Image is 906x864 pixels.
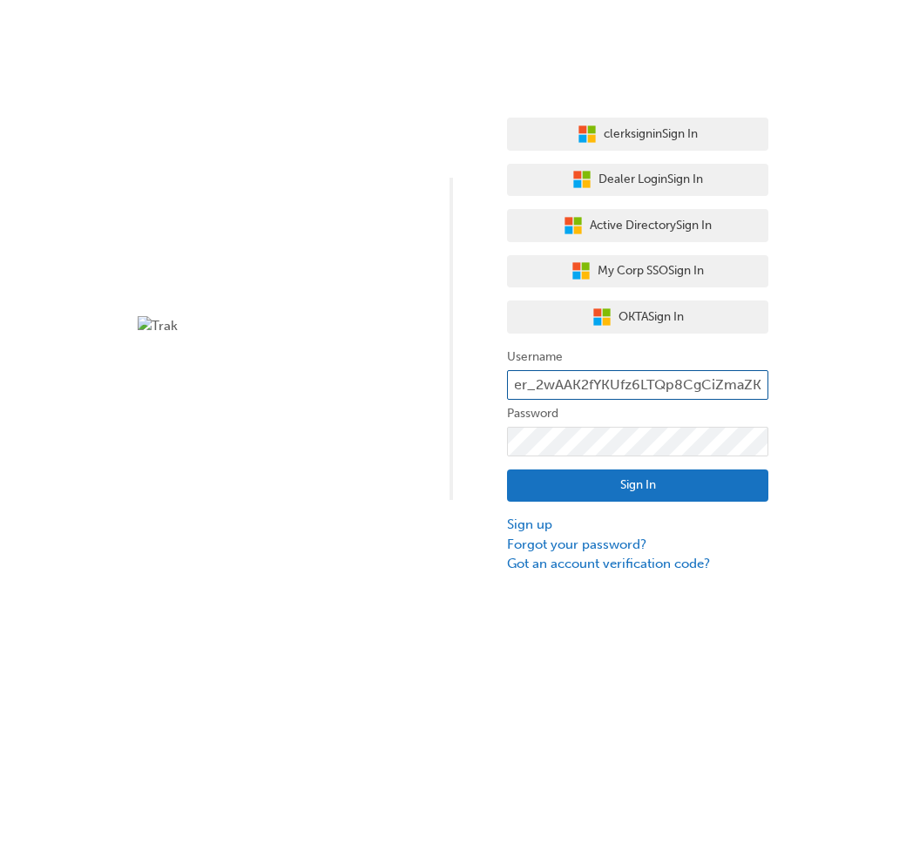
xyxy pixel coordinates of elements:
[507,209,768,242] button: Active DirectorySign In
[507,535,768,555] a: Forgot your password?
[507,515,768,535] a: Sign up
[507,554,768,574] a: Got an account verification code?
[507,370,768,400] input: Username
[138,316,399,336] img: Trak
[598,261,704,281] span: My Corp SSO Sign In
[507,403,768,424] label: Password
[507,118,768,151] button: clerksigninSign In
[507,300,768,334] button: OKTASign In
[604,125,698,145] span: clerksignin Sign In
[507,255,768,288] button: My Corp SSOSign In
[598,170,703,190] span: Dealer Login Sign In
[507,347,768,368] label: Username
[590,216,712,236] span: Active Directory Sign In
[507,164,768,197] button: Dealer LoginSign In
[507,469,768,503] button: Sign In
[619,307,684,327] span: OKTA Sign In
